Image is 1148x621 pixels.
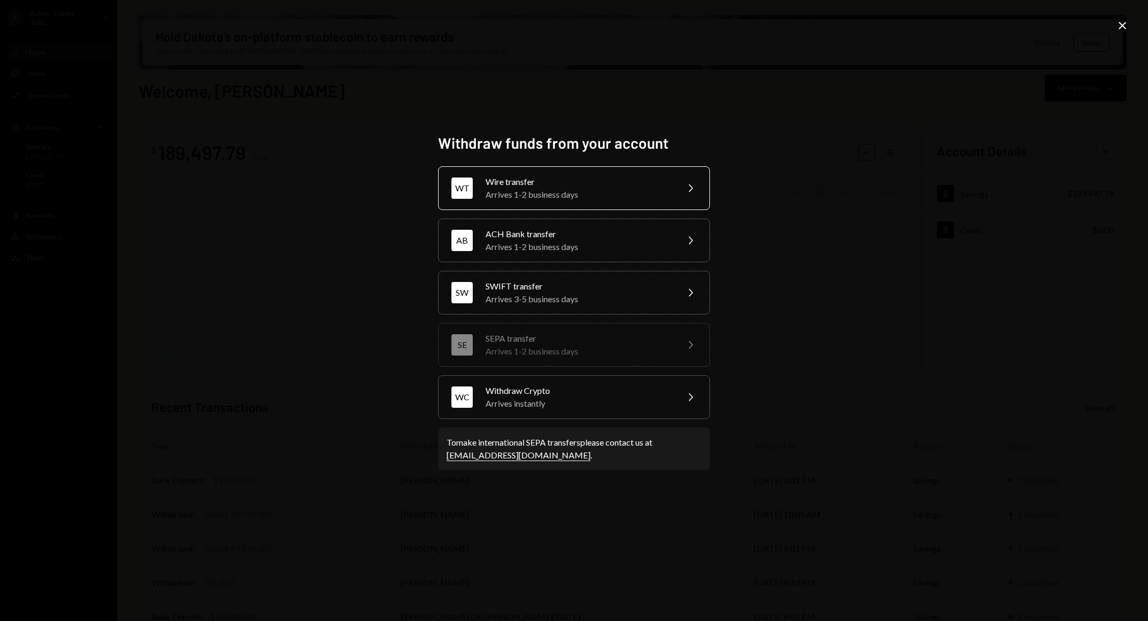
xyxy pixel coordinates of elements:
[486,228,671,240] div: ACH Bank transfer
[486,397,671,410] div: Arrives instantly
[451,230,473,251] div: AB
[438,271,710,314] button: SWSWIFT transferArrives 3-5 business days
[486,240,671,253] div: Arrives 1-2 business days
[438,323,710,367] button: SESEPA transferArrives 1-2 business days
[486,175,671,188] div: Wire transfer
[486,293,671,305] div: Arrives 3-5 business days
[438,219,710,262] button: ABACH Bank transferArrives 1-2 business days
[438,375,710,419] button: WCWithdraw CryptoArrives instantly
[451,334,473,356] div: SE
[486,188,671,201] div: Arrives 1-2 business days
[451,178,473,199] div: WT
[447,436,701,462] div: To make international SEPA transfers please contact us at .
[451,282,473,303] div: SW
[486,280,671,293] div: SWIFT transfer
[486,332,671,345] div: SEPA transfer
[438,133,710,154] h2: Withdraw funds from your account
[486,384,671,397] div: Withdraw Crypto
[438,166,710,210] button: WTWire transferArrives 1-2 business days
[486,345,671,358] div: Arrives 1-2 business days
[447,450,591,461] a: [EMAIL_ADDRESS][DOMAIN_NAME]
[451,386,473,408] div: WC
